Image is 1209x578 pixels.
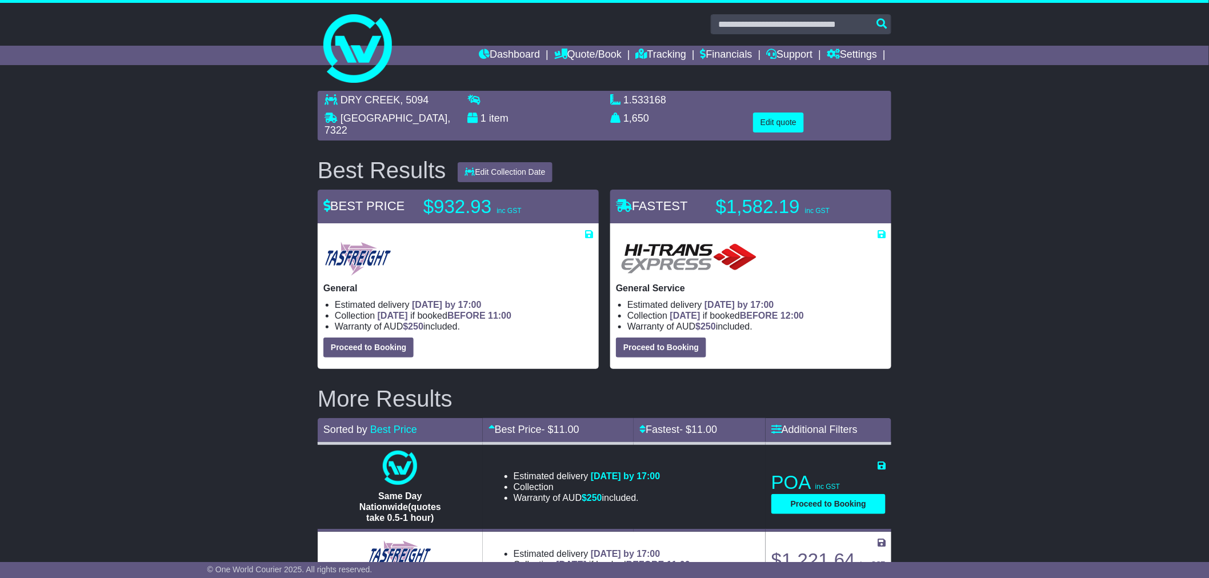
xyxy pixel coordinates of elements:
span: inc GST [815,483,840,491]
span: Same Day Nationwide(quotes take 0.5-1 hour) [359,491,441,523]
li: Collection [514,559,690,570]
span: - $ [542,424,579,435]
span: 11:00 [667,560,690,569]
span: 11.00 [691,424,717,435]
p: $1,582.19 [716,195,859,218]
span: 1.533168 [623,94,666,106]
span: $ [695,322,716,331]
p: $1,221.64 [771,549,886,572]
button: Edit Collection Date [458,162,553,182]
span: if booked [670,311,804,320]
span: [DATE] [670,311,700,320]
img: One World Courier: Same Day Nationwide(quotes take 0.5-1 hour) [383,451,417,485]
span: FASTEST [616,199,688,213]
span: BEST PRICE [323,199,405,213]
span: item [489,113,509,124]
p: $932.93 [423,195,566,218]
img: Tasfreight: Express [367,539,433,573]
button: Proceed to Booking [616,338,706,358]
img: HiTrans: General Service [616,240,762,277]
li: Warranty of AUD included. [627,321,886,332]
button: Edit quote [753,113,804,133]
span: 1,650 [623,113,649,124]
span: - $ [679,424,717,435]
span: if booked [378,311,511,320]
img: Tasfreight: General [323,240,393,277]
span: $ [582,493,602,503]
span: 1 [481,113,486,124]
a: Tracking [636,46,686,65]
span: 11:00 [488,311,511,320]
span: 250 [700,322,716,331]
span: © One World Courier 2025. All rights reserved. [207,565,373,574]
span: [DATE] by 17:00 [412,300,482,310]
span: if booked [557,560,690,569]
a: Support [767,46,813,65]
a: Additional Filters [771,424,858,435]
a: Quote/Book [554,46,622,65]
span: [DATE] by 17:00 [591,471,660,481]
span: 11.00 [554,424,579,435]
a: Best Price- $11.00 [489,424,579,435]
span: inc GST [860,560,885,568]
p: POA [771,471,886,494]
span: , 5094 [400,94,429,106]
span: [GEOGRAPHIC_DATA] [341,113,447,124]
a: Financials [700,46,752,65]
span: BEFORE [626,560,664,569]
span: [DATE] by 17:00 [704,300,774,310]
span: 12:00 [780,311,804,320]
span: , 7322 [325,113,450,137]
button: Proceed to Booking [323,338,414,358]
span: [DATE] [557,560,587,569]
li: Collection [514,481,660,492]
span: [DATE] by 17:00 [591,549,660,559]
button: Proceed to Booking [771,494,886,514]
li: Collection [627,310,886,321]
span: [DATE] [378,311,408,320]
a: Dashboard [479,46,540,65]
li: Warranty of AUD included. [514,492,660,503]
p: General [323,283,593,294]
li: Estimated delivery [335,299,593,310]
a: Settings [827,46,877,65]
span: Sorted by [323,424,367,435]
span: inc GST [497,207,521,215]
a: Best Price [370,424,417,435]
div: Best Results [312,158,452,183]
h2: More Results [318,386,891,411]
span: DRY CREEK [341,94,400,106]
li: Estimated delivery [514,471,660,481]
p: General Service [616,283,886,294]
span: inc GST [805,207,830,215]
span: 250 [408,322,423,331]
li: Estimated delivery [627,299,886,310]
li: Estimated delivery [514,548,690,559]
span: BEFORE [740,311,778,320]
span: $ [403,322,423,331]
li: Warranty of AUD included. [335,321,593,332]
a: Fastest- $11.00 [639,424,717,435]
li: Collection [335,310,593,321]
span: BEFORE [447,311,486,320]
span: 250 [587,493,602,503]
